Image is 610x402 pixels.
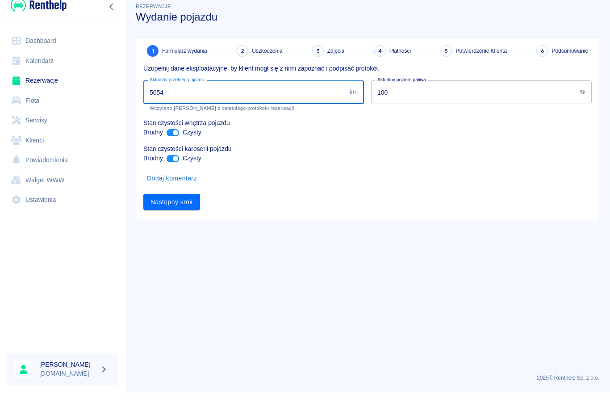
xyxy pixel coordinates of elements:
[152,56,154,65] span: 1
[136,383,599,391] p: 2025 © Renthelp Sp. z o.o.
[39,378,96,388] p: [DOMAIN_NAME]
[327,56,344,64] span: Zdjęcia
[580,97,585,106] p: %
[7,60,118,80] a: Kalendarz
[143,203,200,220] button: Następny krok
[105,10,118,22] button: Zwiń nawigację
[143,180,201,196] button: Dodaj komentarz
[183,137,201,147] p: Czysty
[150,115,358,121] p: Wczytano [PERSON_NAME] z ostatniego protokołu rezerwacji
[552,56,588,64] span: Podsumowanie
[7,159,118,180] a: Powiadomienia
[183,163,201,172] p: Czysty
[143,154,592,163] p: Stan czystości karoserii pojazdu
[162,56,207,64] span: Formularz wydania
[444,56,448,65] span: 5
[252,56,282,64] span: Uszkodzenia
[455,56,507,64] span: Potwierdzenie Klienta
[241,56,244,65] span: 2
[377,86,426,92] label: Aktualny poziom paliwa
[7,120,118,140] a: Serwisy
[143,137,163,147] p: Brudny
[136,13,171,18] span: Rezerwacje
[143,128,592,137] p: Stan czystości wnętrza pojazdu
[7,140,118,160] a: Klienci
[11,7,67,22] img: Renthelp logo
[7,40,118,60] a: Dashboard
[349,97,358,106] p: km
[150,86,204,92] label: Aktualny przebieg pojazdu
[39,369,96,378] h6: [PERSON_NAME]
[7,80,118,100] a: Rezerwacje
[7,199,118,219] a: Ustawienia
[378,56,382,65] span: 4
[389,56,411,64] span: Płatności
[316,56,320,65] span: 3
[7,100,118,120] a: Flota
[143,73,592,83] p: Uzupełnij dane eksploatacyjne, by klient mógł się z nimi zapoznać i podpisać protokół.
[136,20,599,33] h3: Wydanie pojazdu
[7,180,118,200] a: Widget WWW
[143,163,163,172] p: Brudny
[541,56,544,65] span: 6
[7,7,67,22] a: Renthelp logo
